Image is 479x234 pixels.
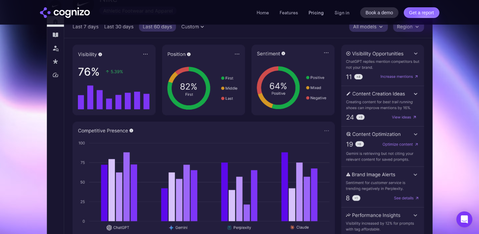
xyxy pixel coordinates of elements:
[309,10,324,16] a: Pricing
[335,9,350,17] a: Sign in
[280,10,298,16] a: Features
[40,7,90,18] img: cognizo logo
[257,10,269,16] a: Home
[456,211,472,227] div: Open Intercom Messenger
[360,7,398,18] a: Book a demo
[40,7,90,18] a: home
[404,7,439,18] a: Get a report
